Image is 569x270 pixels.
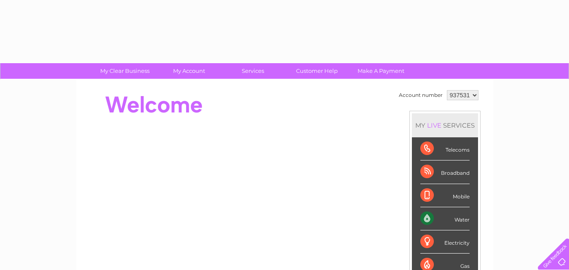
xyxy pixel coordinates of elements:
a: Services [218,63,288,79]
td: Account number [397,88,445,102]
div: Mobile [420,184,470,207]
div: MY SERVICES [412,113,478,137]
div: LIVE [425,121,443,129]
a: Make A Payment [346,63,416,79]
a: My Account [154,63,224,79]
a: My Clear Business [90,63,160,79]
a: Customer Help [282,63,352,79]
div: Electricity [420,230,470,254]
div: Water [420,207,470,230]
div: Broadband [420,160,470,184]
div: Telecoms [420,137,470,160]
